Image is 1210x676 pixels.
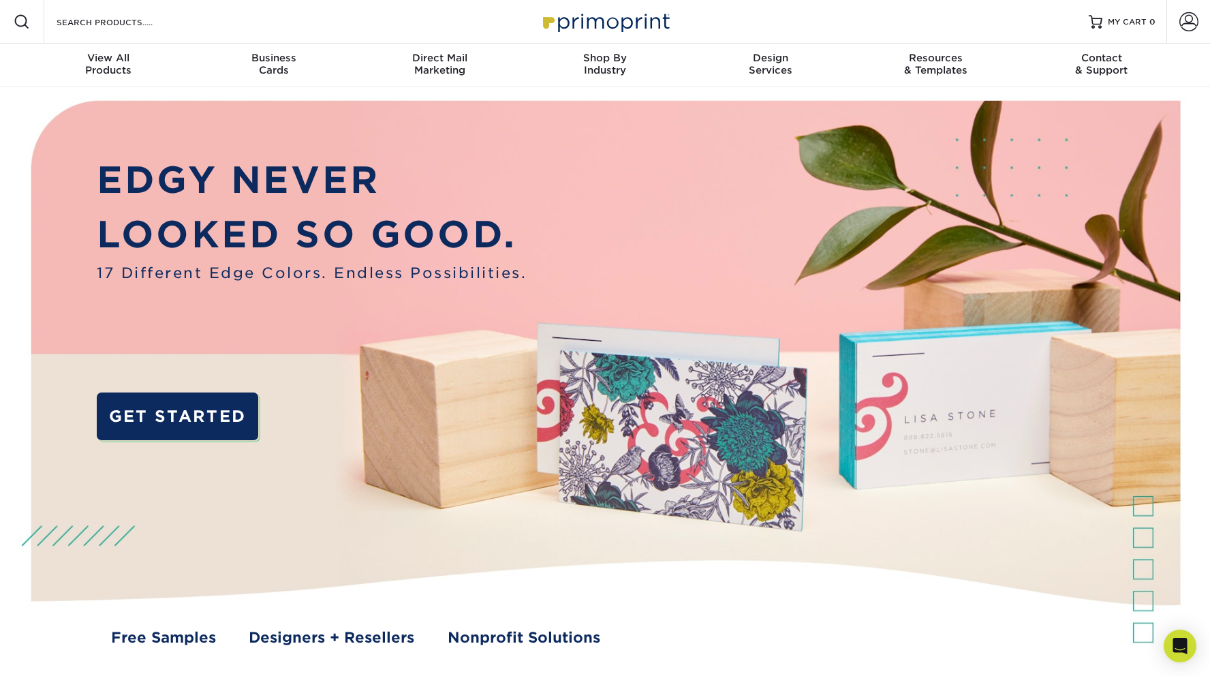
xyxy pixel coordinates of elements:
span: Direct Mail [357,52,523,64]
a: Nonprofit Solutions [448,627,600,649]
input: SEARCH PRODUCTS..... [55,14,188,30]
div: Services [687,52,853,76]
span: Shop By [523,52,688,64]
a: Resources& Templates [853,44,1019,87]
span: Resources [853,52,1019,64]
p: LOOKED SO GOOD. [97,208,527,262]
a: Free Samples [111,627,216,649]
div: & Support [1019,52,1184,76]
a: BusinessCards [191,44,357,87]
div: Industry [523,52,688,76]
a: Designers + Resellers [249,627,414,649]
a: Direct MailMarketing [357,44,523,87]
div: Open Intercom Messenger [1164,630,1196,662]
div: Marketing [357,52,523,76]
img: Primoprint [537,7,673,36]
div: Products [26,52,191,76]
span: 0 [1149,17,1155,27]
span: Design [687,52,853,64]
span: Business [191,52,357,64]
span: View All [26,52,191,64]
a: Contact& Support [1019,44,1184,87]
a: Shop ByIndustry [523,44,688,87]
a: View AllProducts [26,44,191,87]
p: EDGY NEVER [97,153,527,208]
span: MY CART [1108,16,1147,28]
a: DesignServices [687,44,853,87]
span: 17 Different Edge Colors. Endless Possibilities. [97,262,527,284]
span: Contact [1019,52,1184,64]
div: Cards [191,52,357,76]
a: GET STARTED [97,393,258,440]
div: & Templates [853,52,1019,76]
